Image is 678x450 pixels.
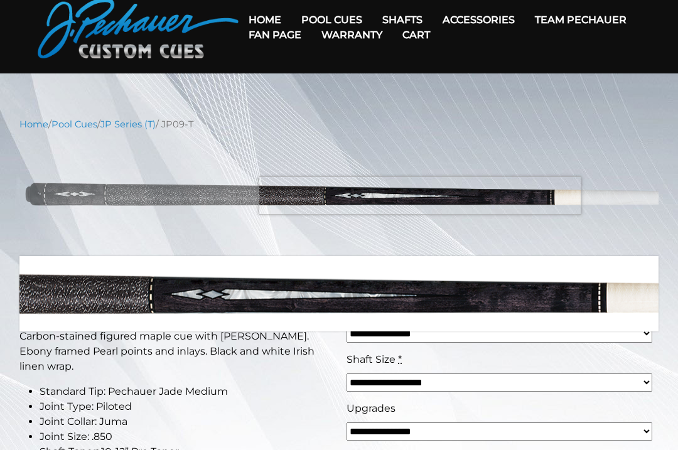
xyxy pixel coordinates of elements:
[40,399,331,414] li: Joint Type: Piloted
[311,19,392,51] a: Warranty
[409,304,413,316] abbr: required
[347,304,407,316] span: Cue Weight
[291,4,372,36] a: Pool Cues
[19,119,48,130] a: Home
[40,414,331,429] li: Joint Collar: Juma
[347,402,395,414] span: Upgrades
[372,4,433,36] a: Shafts
[40,429,331,444] li: Joint Size: .850
[19,308,306,322] strong: This Pechauer pool cue takes 6-10 weeks to ship.
[19,117,659,131] nav: Breadcrumb
[398,353,402,365] abbr: required
[40,384,331,399] li: Standard Tip: Pechauer Jade Medium
[347,269,357,291] span: $
[100,119,156,130] a: JP Series (T)
[239,4,291,36] a: Home
[347,269,419,291] bdi: 490.00
[19,266,217,296] strong: JP09-T Pool Cue
[19,329,331,374] p: Carbon-stained figured maple cue with [PERSON_NAME]. Ebony framed Pearl points and inlays. Black ...
[239,19,311,51] a: Fan Page
[19,141,659,247] img: jp09-T.png
[433,4,525,36] a: Accessories
[392,19,440,51] a: Cart
[525,4,637,36] a: Team Pechauer
[347,353,395,365] span: Shaft Size
[51,119,97,130] a: Pool Cues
